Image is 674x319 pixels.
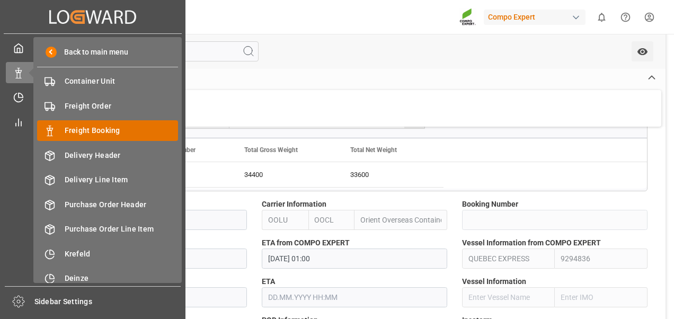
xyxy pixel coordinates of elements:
span: Back to main menu [57,47,128,58]
div: 33600 [338,162,444,187]
span: Container Unit [65,76,179,87]
a: Deinze [37,268,178,289]
button: Help Center [614,5,637,29]
input: DD.MM.YYYY HH:MM [262,249,447,269]
input: Enter IMO [555,287,648,307]
a: Krefeld [37,243,178,264]
span: Krefeld [65,249,179,260]
input: DD.MM.YYYY HH:MM [262,287,447,307]
a: Purchase Order Header [37,194,178,215]
button: open menu [632,41,653,61]
span: Booking Number [462,199,518,210]
a: My Cockpit [6,38,180,58]
input: SCAC [262,210,308,230]
span: Total Gross Weight [244,146,298,154]
span: Total Net Weight [350,146,397,154]
a: Delivery Line Item [37,170,178,190]
span: Purchase Order Header [65,199,179,210]
div: Press SPACE to select this row. [126,162,444,188]
div: 34400 [232,162,338,187]
input: Enter Vessel Name [462,249,555,269]
input: Enter IMO [555,249,648,269]
a: Delivery Header [37,145,178,165]
a: Freight Order [37,95,178,116]
span: Carrier Information [262,199,326,210]
a: My Reports [6,111,180,132]
span: ETA from COMPO EXPERT [262,237,350,249]
button: show 0 new notifications [590,5,614,29]
span: Delivery Header [65,150,179,161]
a: Freight Booking [37,120,178,141]
img: Screenshot%202023-09-29%20at%2010.02.21.png_1712312052.png [459,8,476,26]
span: Vessel Information from COMPO EXPERT [462,237,601,249]
a: Purchase Order Line Item [37,219,178,240]
span: Vessel Information [462,276,526,287]
input: Shortname [308,210,355,230]
a: Timeslot Management [6,87,180,108]
input: Fullname [354,210,447,230]
span: Sidebar Settings [34,296,181,307]
span: Delivery Line Item [65,174,179,185]
span: Deinze [65,273,179,284]
button: Compo Expert [484,7,590,27]
div: Compo Expert [484,10,586,25]
span: Freight Order [65,101,179,112]
span: Purchase Order Line Item [65,224,179,235]
a: Container Unit [37,71,178,92]
span: Freight Booking [65,125,179,136]
span: ETA [262,276,275,287]
input: Enter Vessel Name [462,287,555,307]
